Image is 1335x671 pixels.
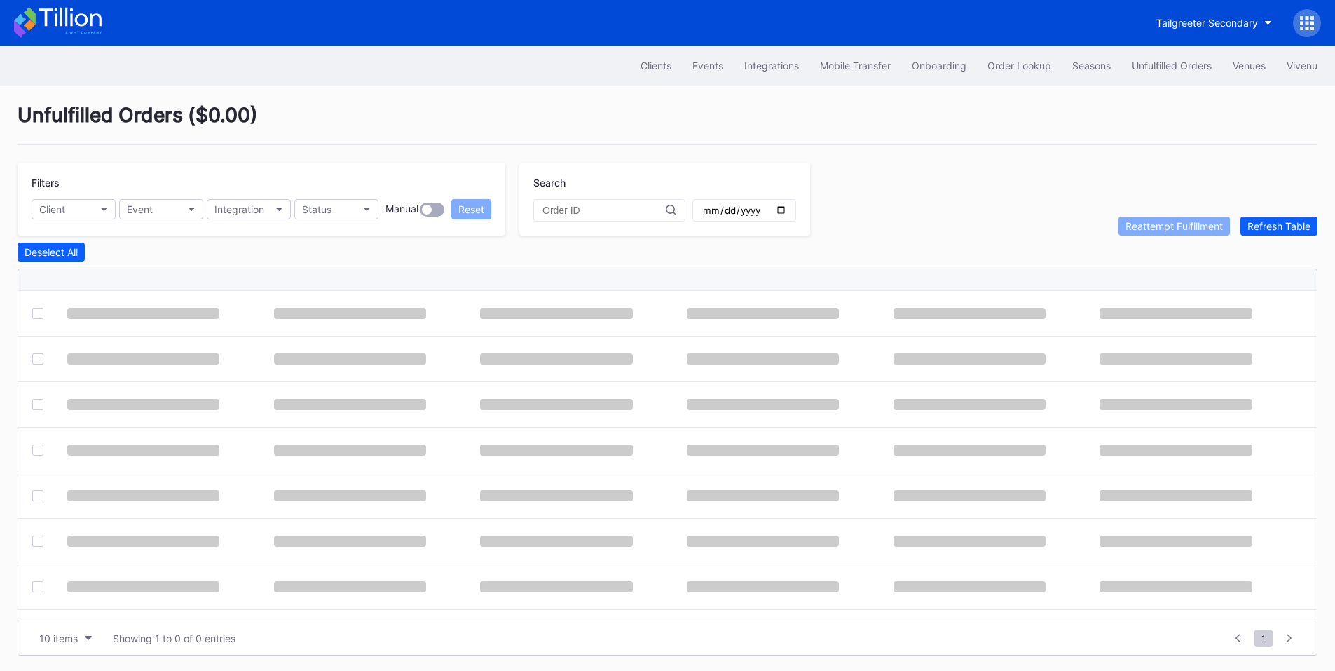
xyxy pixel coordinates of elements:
[1233,60,1266,72] div: Venues
[1132,60,1212,72] div: Unfulfilled Orders
[25,246,78,258] div: Deselect All
[1072,60,1111,72] div: Seasons
[451,199,491,219] button: Reset
[214,203,264,215] div: Integration
[113,632,235,644] div: Showing 1 to 0 of 0 entries
[127,203,153,215] div: Event
[1240,217,1317,236] button: Refresh Table
[630,53,682,79] button: Clients
[39,632,78,644] div: 10 items
[119,199,203,219] button: Event
[977,53,1062,79] button: Order Lookup
[1118,217,1230,236] button: Reattempt Fulfillment
[1125,220,1223,232] div: Reattempt Fulfillment
[682,53,734,79] button: Events
[744,60,799,72] div: Integrations
[1287,60,1317,72] div: Vivenu
[458,203,484,215] div: Reset
[1222,53,1276,79] button: Venues
[39,203,65,215] div: Client
[820,60,891,72] div: Mobile Transfer
[901,53,977,79] button: Onboarding
[1156,17,1258,29] div: Tailgreeter Secondary
[641,60,671,72] div: Clients
[32,629,99,648] button: 10 items
[987,60,1051,72] div: Order Lookup
[302,203,331,215] div: Status
[912,60,966,72] div: Onboarding
[542,205,666,216] input: Order ID
[32,177,491,189] div: Filters
[1121,53,1222,79] button: Unfulfilled Orders
[692,60,723,72] div: Events
[533,177,796,189] div: Search
[809,53,901,79] button: Mobile Transfer
[734,53,809,79] button: Integrations
[1254,630,1273,647] span: 1
[1146,10,1282,36] button: Tailgreeter Secondary
[18,103,1317,145] div: Unfulfilled Orders ( $0.00 )
[18,243,85,262] button: Deselect All
[1247,220,1310,232] div: Refresh Table
[294,199,378,219] button: Status
[385,203,418,217] div: Manual
[1276,53,1328,79] button: Vivenu
[32,199,116,219] button: Client
[1062,53,1121,79] button: Seasons
[207,199,291,219] button: Integration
